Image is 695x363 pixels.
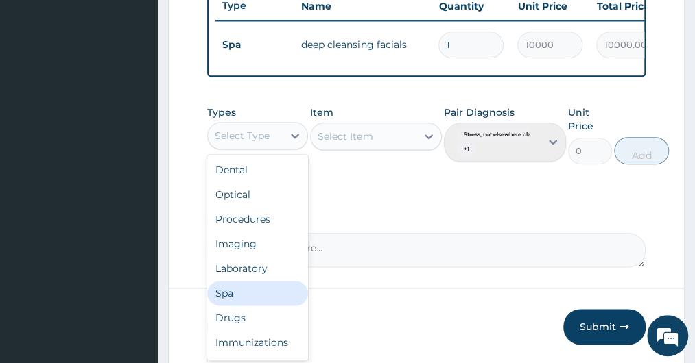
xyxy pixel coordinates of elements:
label: Comment [207,214,645,225]
div: Chat with us now [71,77,231,95]
div: Spa [207,281,308,305]
div: Immunizations [207,330,308,355]
div: Imaging [207,231,308,256]
td: deep cleansing facials [294,31,432,58]
div: Drugs [207,305,308,330]
div: Select Type [215,129,270,142]
button: Add [614,137,669,164]
label: Pair Diagnosis [444,105,515,119]
div: Procedures [207,207,308,231]
div: Optical [207,182,308,207]
img: d_794563401_company_1708531726252_794563401 [25,68,56,103]
div: Minimize live chat window [225,7,258,40]
button: Submit [563,309,646,345]
label: Unit Price [568,105,612,133]
td: Spa [215,32,294,58]
div: Dental [207,158,308,182]
div: Laboratory [207,256,308,281]
textarea: Type your message and hit 'Enter' [7,229,261,277]
span: We're online! [80,100,189,238]
label: Types [207,107,236,118]
label: Item [310,105,333,119]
